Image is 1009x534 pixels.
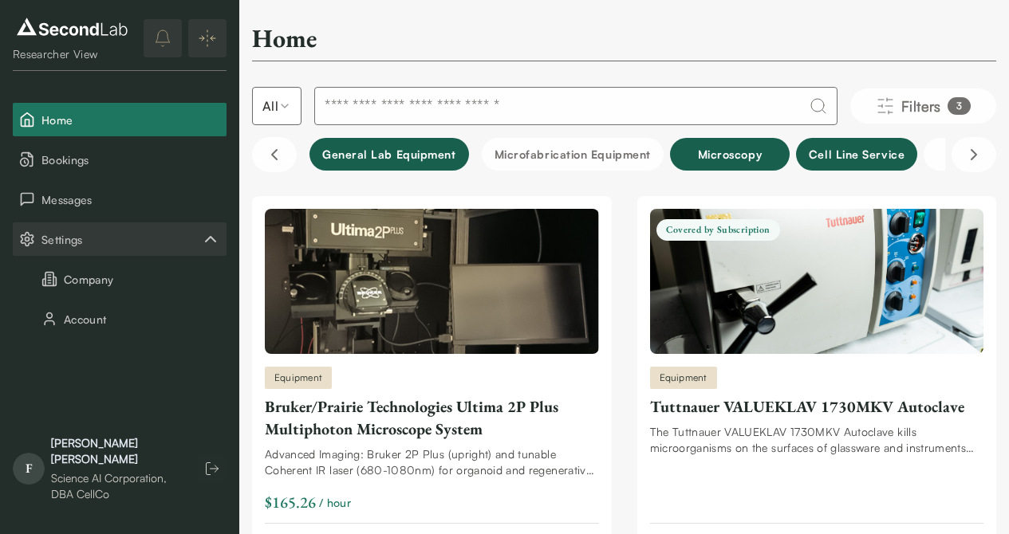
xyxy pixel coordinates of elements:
[13,143,227,176] button: Bookings
[650,424,984,456] div: The Tuttnauer VALUEKLAV 1730MKV Autoclave kills microorganisms on the surfaces of glassware and i...
[13,262,227,296] button: Company
[41,231,201,248] span: Settings
[13,103,227,136] button: Home
[850,88,996,124] button: Filters
[13,222,227,256] button: Settings
[41,191,220,208] span: Messages
[650,395,984,418] div: Tuttnauer VALUEKLAV 1730MKV Autoclave
[660,371,707,385] span: Equipment
[948,97,971,115] div: 3
[41,112,220,128] span: Home
[13,453,45,485] span: F
[482,138,664,171] button: Microfabrication Equipment
[796,138,917,171] button: Cell line service
[51,435,182,467] div: [PERSON_NAME] [PERSON_NAME]
[265,446,599,478] div: Advanced Imaging: Bruker 2P Plus (upright) and tunable Coherent IR laser (680-1080nm) for organoi...
[319,494,351,511] span: / hour
[952,137,996,172] button: Scroll right
[51,470,182,502] div: Science AI Corporation, DBA CellCo
[41,151,220,168] span: Bookings
[265,491,316,513] div: $165.26
[265,209,599,354] img: Bruker/Prairie Technologies Ultima 2P Plus Multiphoton Microscope System
[13,14,132,40] img: logo
[13,222,227,256] div: Settings sub items
[901,95,941,117] span: Filters
[309,138,469,171] button: General Lab equipment
[188,19,227,57] button: Expand/Collapse sidebar
[13,46,132,62] div: Researcher View
[144,19,182,57] button: notifications
[198,454,227,483] button: Log out
[252,22,317,54] h2: Home
[13,183,227,216] button: Messages
[670,138,790,171] button: Microscopy
[265,395,599,440] div: Bruker/Prairie Technologies Ultima 2P Plus Multiphoton Microscope System
[252,137,297,172] button: Scroll left
[274,371,322,385] span: Equipment
[13,302,227,336] button: Account
[650,209,984,354] img: Tuttnauer VALUEKLAV 1730MKV Autoclave
[252,87,302,125] button: Select listing type
[656,219,780,241] span: Covered by Subscription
